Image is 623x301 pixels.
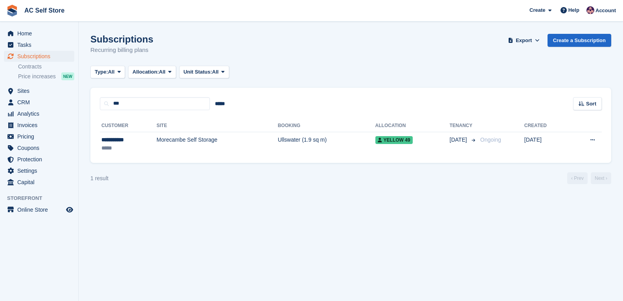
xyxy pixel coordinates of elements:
a: menu [4,39,74,50]
a: menu [4,142,74,153]
a: AC Self Store [21,4,68,17]
td: Ullswater (1.9 sq m) [278,132,375,157]
a: menu [4,154,74,165]
span: Capital [17,177,64,188]
a: menu [4,28,74,39]
th: Site [156,120,278,132]
td: Morecambe Self Storage [156,132,278,157]
button: Unit Status: All [179,66,229,79]
span: Sites [17,85,64,96]
span: Account [595,7,616,15]
span: Unit Status: [184,68,212,76]
span: Tasks [17,39,64,50]
span: Price increases [18,73,56,80]
a: Price increases NEW [18,72,74,81]
span: Create [529,6,545,14]
a: menu [4,85,74,96]
span: Online Store [17,204,64,215]
span: Invoices [17,120,64,131]
button: Allocation: All [128,66,176,79]
td: [DATE] [524,132,569,157]
span: Storefront [7,194,78,202]
a: menu [4,165,74,176]
img: stora-icon-8386f47178a22dfd0bd8f6a31ec36ba5ce8667c1dd55bd0f319d3a0aa187defe.svg [6,5,18,17]
a: menu [4,131,74,142]
span: Type: [95,68,108,76]
span: Subscriptions [17,51,64,62]
span: Home [17,28,64,39]
div: 1 result [90,174,108,183]
div: NEW [61,72,74,80]
th: Allocation [375,120,450,132]
span: Sort [586,100,596,108]
button: Type: All [90,66,125,79]
a: menu [4,97,74,108]
span: [DATE] [450,136,469,144]
a: Create a Subscription [548,34,611,47]
span: Pricing [17,131,64,142]
a: menu [4,120,74,131]
span: Help [568,6,579,14]
span: Coupons [17,142,64,153]
span: Export [516,37,532,44]
a: Previous [567,172,588,184]
a: menu [4,177,74,188]
nav: Page [566,172,613,184]
span: Protection [17,154,64,165]
th: Created [524,120,569,132]
a: Contracts [18,63,74,70]
span: All [108,68,115,76]
span: Analytics [17,108,64,119]
th: Booking [278,120,375,132]
th: Customer [100,120,156,132]
span: All [212,68,219,76]
img: Ted Cox [586,6,594,14]
a: Next [591,172,611,184]
span: Ongoing [480,137,501,143]
a: menu [4,108,74,119]
a: Preview store [65,205,74,214]
a: menu [4,204,74,215]
span: Yellow 49 [375,136,413,144]
p: Recurring billing plans [90,46,153,55]
h1: Subscriptions [90,34,153,44]
a: menu [4,51,74,62]
span: Settings [17,165,64,176]
span: Allocation: [132,68,159,76]
button: Export [507,34,541,47]
span: CRM [17,97,64,108]
th: Tenancy [450,120,477,132]
span: All [159,68,165,76]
